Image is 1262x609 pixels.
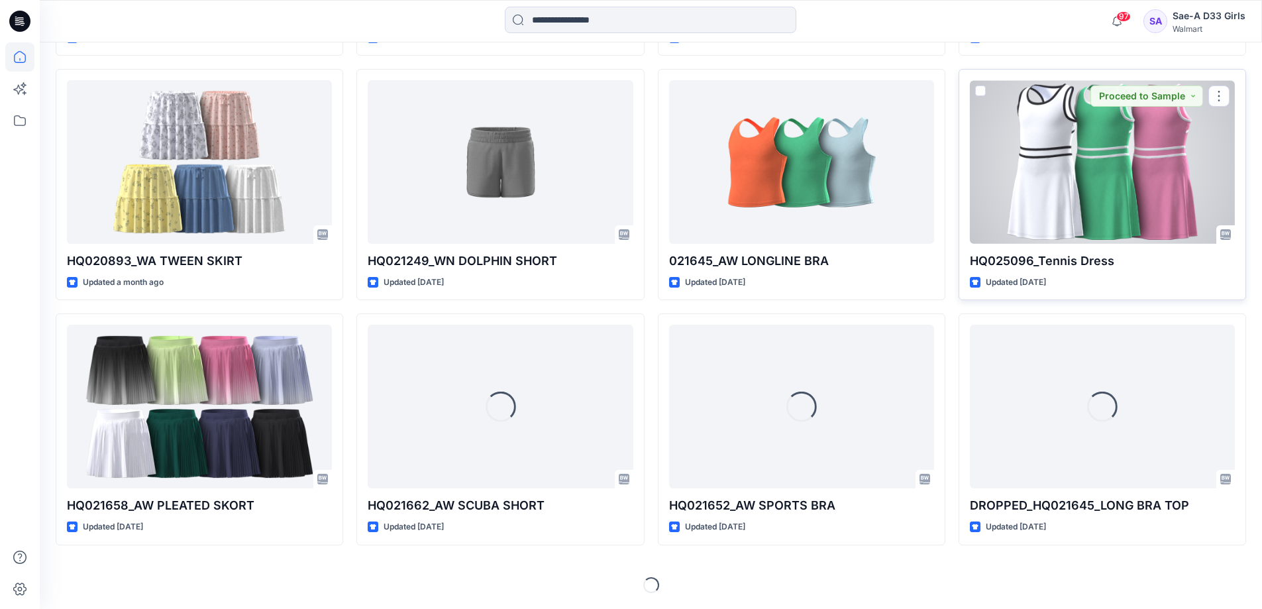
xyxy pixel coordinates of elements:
[986,276,1046,290] p: Updated [DATE]
[669,80,934,244] a: 021645_AW LONGLINE BRA
[67,325,332,488] a: HQ021658_AW PLEATED SKORT
[669,252,934,270] p: 021645_AW LONGLINE BRA
[970,80,1235,244] a: HQ025096_Tennis Dress
[685,276,745,290] p: Updated [DATE]
[83,520,143,534] p: Updated [DATE]
[368,80,633,244] a: HQ021249_WN DOLPHIN SHORT
[83,276,164,290] p: Updated a month ago
[368,252,633,270] p: HQ021249_WN DOLPHIN SHORT
[970,496,1235,515] p: DROPPED_HQ021645_LONG BRA TOP
[384,520,444,534] p: Updated [DATE]
[970,252,1235,270] p: HQ025096_Tennis Dress
[1143,9,1167,33] div: SA
[986,520,1046,534] p: Updated [DATE]
[1173,24,1245,34] div: Walmart
[384,276,444,290] p: Updated [DATE]
[669,496,934,515] p: HQ021652_AW SPORTS BRA
[67,252,332,270] p: HQ020893_WA TWEEN SKIRT
[685,520,745,534] p: Updated [DATE]
[67,496,332,515] p: HQ021658_AW PLEATED SKORT
[1116,11,1131,22] span: 97
[1173,8,1245,24] div: Sae-A D33 Girls
[368,496,633,515] p: HQ021662_AW SCUBA SHORT
[67,80,332,244] a: HQ020893_WA TWEEN SKIRT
